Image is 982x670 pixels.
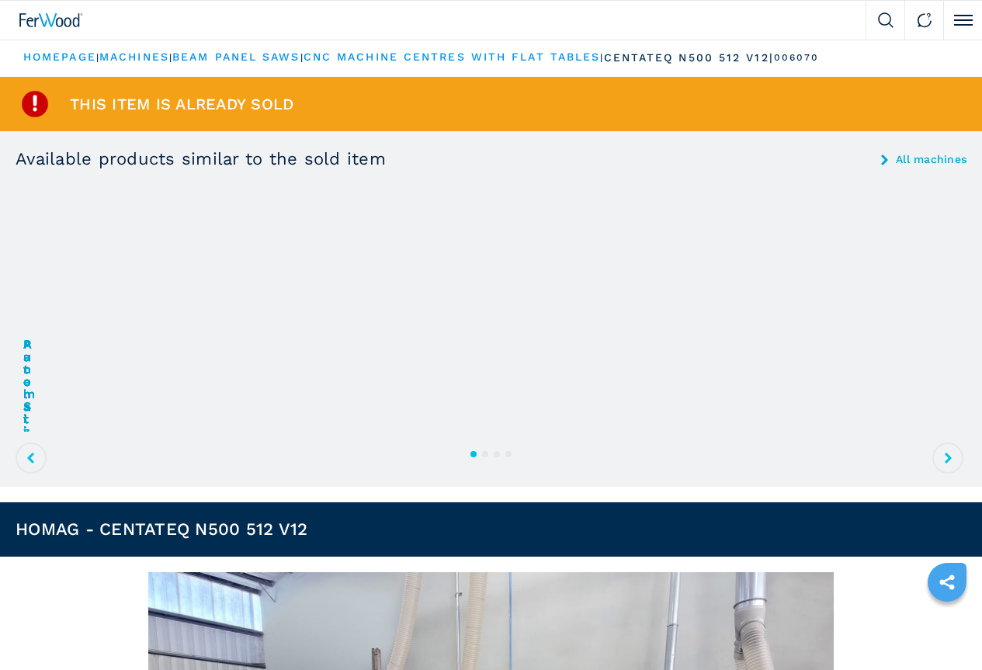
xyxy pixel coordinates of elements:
img: Contact us [917,12,932,28]
a: HOMEPAGE [23,50,96,63]
h3: Available products similar to the sold item [16,151,386,168]
span: | [300,52,304,63]
a: sharethis [928,563,966,602]
button: 2 [482,451,488,457]
span: | [600,52,603,63]
button: 3 [494,451,500,457]
img: Search [878,12,894,28]
p: 006070 [774,51,820,64]
a: cnc machine centres with flat tables [304,50,601,63]
a: All machines [896,154,966,165]
img: SoldProduct [19,89,50,120]
p: centateq n500 512 v12 | [604,50,774,66]
button: Click to toggle menu [943,1,982,40]
h1: HOMAG - CENTATEQ N500 512 V12 [16,521,307,538]
button: 1 [470,451,477,457]
iframe: Chat [916,600,970,658]
img: Ferwood [19,13,83,27]
a: machines [99,50,169,63]
a: beam panel saws [172,50,300,63]
span: This item is already sold [70,96,293,112]
span: | [169,52,172,63]
span: | [96,52,99,63]
button: 4 [505,451,512,457]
